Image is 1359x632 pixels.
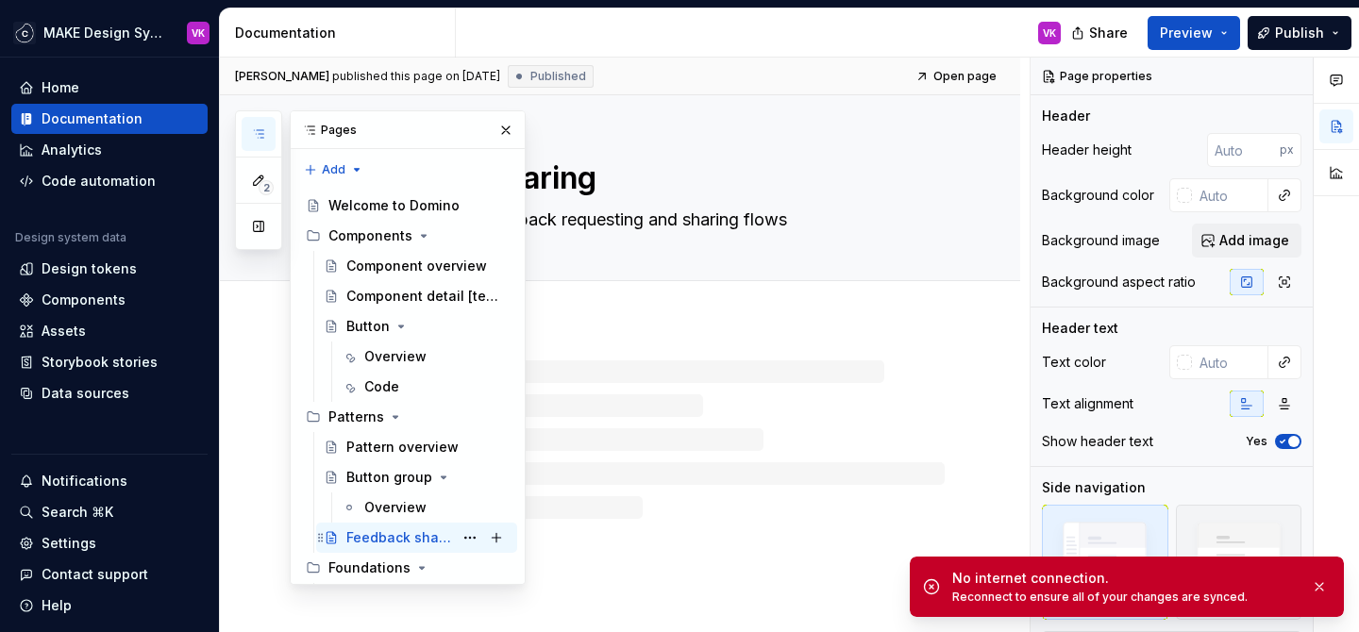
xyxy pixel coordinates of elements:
[11,497,208,527] button: Search ⌘K
[1207,133,1280,167] input: Auto
[316,432,517,462] a: Pattern overview
[1042,186,1154,205] div: Background color
[42,534,96,553] div: Settings
[11,590,208,621] button: Help
[11,316,208,346] a: Assets
[11,466,208,496] button: Notifications
[42,565,148,584] div: Contact support
[42,503,113,522] div: Search ⌘K
[4,12,215,53] button: MAKE Design SystemVK
[1246,434,1267,449] label: Yes
[11,254,208,284] a: Design tokens
[15,230,126,245] div: Design system data
[933,69,997,84] span: Open page
[364,498,427,517] div: Overview
[952,590,1296,605] div: Reconnect to ensure all of your changes are synced.
[298,221,517,251] div: Components
[364,377,399,396] div: Code
[43,24,164,42] div: MAKE Design System
[346,257,487,275] div: Component overview
[192,25,205,41] div: VK
[42,109,143,128] div: Documentation
[11,378,208,408] a: Data sources
[11,528,208,558] a: Settings
[1280,142,1294,158] p: px
[1148,16,1240,50] button: Preview
[42,172,156,191] div: Code automation
[11,73,208,103] a: Home
[316,523,517,553] a: Feedback sharing
[42,353,158,372] div: Storybook stories
[11,135,208,165] a: Analytics
[235,69,329,84] span: [PERSON_NAME]
[337,205,941,235] textarea: Best practices for feedback requesting and sharing flows
[42,291,126,309] div: Components
[910,63,1005,90] a: Open page
[11,347,208,377] a: Storybook stories
[42,322,86,341] div: Assets
[328,558,411,577] div: Foundations
[42,596,72,615] div: Help
[1219,231,1289,250] span: Add image
[346,287,502,306] div: Component detail [template]
[334,372,517,402] a: Code
[332,69,500,84] div: published this page on [DATE]
[298,157,369,183] button: Add
[1042,231,1160,250] div: Background image
[259,180,274,195] span: 2
[1042,478,1146,497] div: Side navigation
[1042,107,1090,125] div: Header
[346,317,390,336] div: Button
[1042,432,1153,451] div: Show header text
[322,162,345,177] span: Add
[337,156,941,201] textarea: Feedback sharing
[1062,16,1140,50] button: Share
[328,226,412,245] div: Components
[1043,25,1056,41] div: VK
[42,472,127,491] div: Notifications
[1042,273,1196,291] div: Background aspect ratio
[316,462,517,492] a: Button group
[1042,394,1133,413] div: Text alignment
[1192,345,1268,379] input: Auto
[1042,141,1132,159] div: Header height
[13,22,36,44] img: f5634f2a-3c0d-4c0b-9dc3-3862a3e014c7.png
[1176,505,1302,620] div: Hidden
[298,402,517,432] div: Patterns
[42,259,137,278] div: Design tokens
[328,196,460,215] div: Welcome to Domino
[1275,24,1324,42] span: Publish
[328,407,384,426] div: Patterns
[530,69,586,84] span: Published
[42,384,129,403] div: Data sources
[1192,178,1268,212] input: Auto
[316,583,517,613] a: Design tokens
[316,281,517,311] a: Component detail [template]
[42,141,102,159] div: Analytics
[11,285,208,315] a: Components
[316,251,517,281] a: Component overview
[1192,224,1301,258] button: Add image
[235,24,447,42] div: Documentation
[334,492,517,523] a: Overview
[346,528,453,547] div: Feedback sharing
[11,166,208,196] a: Code automation
[1089,24,1128,42] span: Share
[291,111,525,149] div: Pages
[11,559,208,590] button: Contact support
[11,104,208,134] a: Documentation
[1042,505,1168,620] div: Visible
[1248,16,1351,50] button: Publish
[1160,24,1213,42] span: Preview
[42,78,79,97] div: Home
[952,569,1296,588] div: No internet connection.
[1042,353,1106,372] div: Text color
[346,438,459,457] div: Pattern overview
[1042,319,1118,338] div: Header text
[364,347,427,366] div: Overview
[298,191,517,221] a: Welcome to Domino
[298,553,517,583] div: Foundations
[316,311,517,341] a: Button
[334,341,517,372] a: Overview
[346,468,432,487] div: Button group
